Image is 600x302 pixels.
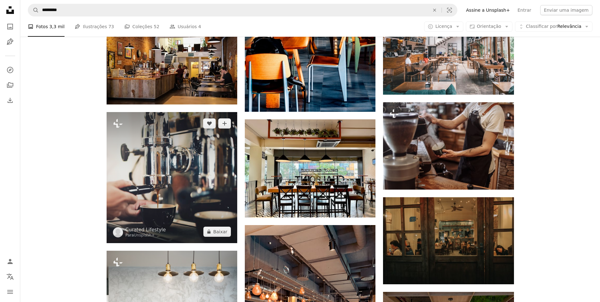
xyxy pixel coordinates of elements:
button: Menu [4,286,16,298]
img: um restaurante com uma grande mesa e cadeiras [245,119,375,217]
a: pessoas em um bar fotografia close-up [107,61,237,66]
span: 52 [154,23,159,30]
button: Pesquise na Unsplash [28,4,39,16]
a: Início — Unsplash [4,4,16,18]
a: Entrar [514,5,535,15]
a: um restaurante com uma grande mesa e cadeiras [245,165,375,171]
button: Licença [424,22,463,32]
img: pessoas em um bar fotografia close-up [107,23,237,104]
img: Ir para o perfil de Curated Lifestyle [113,227,123,237]
button: Enviar uma imagem [540,5,592,15]
img: cara está derramando água quente na xícara no café. close up foto de vista lateral recortada [383,102,514,189]
a: cara está derramando água quente na xícara no café. close up foto de vista lateral recortada [383,143,514,148]
span: Licença [435,24,452,29]
form: Pesquise conteúdo visual em todo o site [28,4,457,16]
a: Unsplash+ [134,233,155,237]
button: Limpar [428,4,442,16]
a: Histórico de downloads [4,94,16,107]
button: Baixar [203,227,231,237]
a: Barista Cafe Fazendo Conceito de Serviço de Preparação de Café [107,175,237,180]
a: Ilustrações 73 [75,16,114,37]
a: um grupo de pessoas sentadas em uma mesa em um restaurante [383,238,514,243]
span: Classificar por [526,24,557,29]
img: Barista Cafe Fazendo Conceito de Serviço de Preparação de Café [107,112,237,243]
a: Fotos [4,20,16,33]
span: 73 [108,23,114,30]
button: Pesquisa visual [442,4,457,16]
button: Orientação [466,22,512,32]
a: Usuários 4 [170,16,201,37]
a: Assine a Unsplash+ [462,5,514,15]
button: Curtir [203,118,216,129]
button: Idioma [4,270,16,283]
img: um grupo de pessoas sentadas em uma mesa em um restaurante [383,197,514,284]
a: Ilustrações [4,35,16,48]
a: Entrar / Cadastrar-se [4,255,16,268]
span: 4 [198,23,201,30]
a: Explorar [4,64,16,76]
a: Curated Lifestyle [126,227,166,233]
a: Coleções [4,79,16,91]
button: Classificar porRelevância [515,22,592,32]
a: Loja de concreto marrom e cinza [383,43,514,48]
a: Coleções 52 [124,16,159,37]
button: Adicionar à coleção [218,118,231,129]
span: Orientação [477,24,501,29]
span: Relevância [526,23,581,30]
div: Para [126,233,166,238]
